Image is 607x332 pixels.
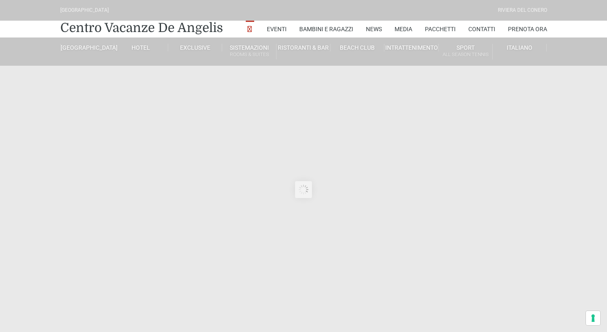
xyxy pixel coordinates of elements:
a: SportAll Season Tennis [439,44,493,59]
a: Bambini e Ragazzi [299,21,353,37]
a: News [366,21,382,37]
a: Centro Vacanze De Angelis [60,19,223,36]
a: Italiano [493,44,547,51]
a: Eventi [267,21,287,37]
a: [GEOGRAPHIC_DATA] [60,44,114,51]
a: Beach Club [330,44,384,51]
a: Contatti [468,21,495,37]
a: Intrattenimento [384,44,438,51]
span: Italiano [507,44,532,51]
small: All Season Tennis [439,51,492,59]
a: Prenota Ora [508,21,547,37]
a: SistemazioniRooms & Suites [222,44,276,59]
div: Riviera Del Conero [498,6,547,14]
div: [GEOGRAPHIC_DATA] [60,6,109,14]
small: Rooms & Suites [222,51,276,59]
button: Le tue preferenze relative al consenso per le tecnologie di tracciamento [586,311,600,325]
a: Ristoranti & Bar [277,44,330,51]
a: Hotel [114,44,168,51]
a: Exclusive [168,44,222,51]
a: Pacchetti [425,21,456,37]
a: Media [395,21,412,37]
